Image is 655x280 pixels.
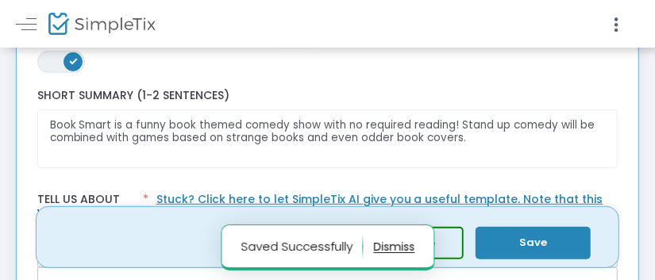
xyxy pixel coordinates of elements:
button: dismiss [373,234,414,259]
label: Tell us about your event [29,184,626,236]
span: ON [69,57,77,65]
a: Stuck? Click here to let SimpleTix AI give you a useful template. Note that this will overwrite y... [156,191,603,221]
button: Save [476,227,591,259]
p: Saved Successfully [241,234,363,259]
span: Short Summary (1-2 Sentences) [37,87,229,103]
